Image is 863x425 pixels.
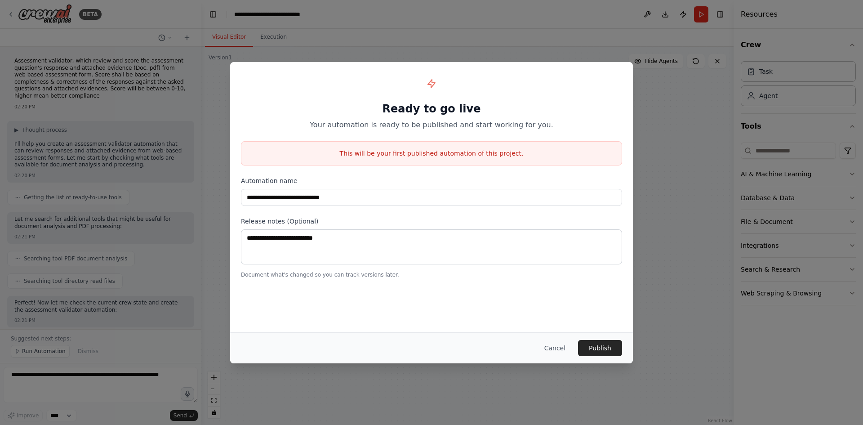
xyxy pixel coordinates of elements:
[241,217,622,226] label: Release notes (Optional)
[537,340,573,356] button: Cancel
[241,102,622,116] h1: Ready to go live
[241,120,622,130] p: Your automation is ready to be published and start working for you.
[578,340,622,356] button: Publish
[241,149,622,158] p: This will be your first published automation of this project.
[241,271,622,278] p: Document what's changed so you can track versions later.
[241,176,622,185] label: Automation name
